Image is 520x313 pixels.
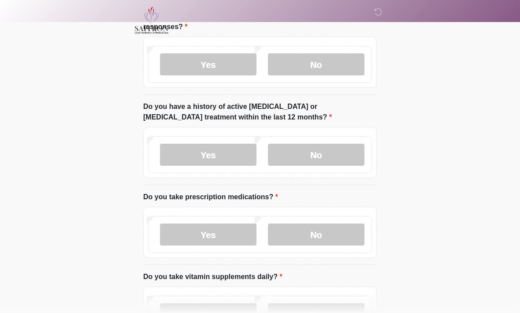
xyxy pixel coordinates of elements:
[143,272,282,282] label: Do you take vitamin supplements daily?
[134,7,169,34] img: Saffron Laser Aesthetics and Medical Spa Logo
[268,144,364,166] label: No
[268,53,364,75] label: No
[143,192,278,202] label: Do you take prescription medications?
[160,224,256,246] label: Yes
[160,53,256,75] label: Yes
[268,224,364,246] label: No
[160,144,256,166] label: Yes
[143,101,377,123] label: Do you have a history of active [MEDICAL_DATA] or [MEDICAL_DATA] treatment within the last 12 mon...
